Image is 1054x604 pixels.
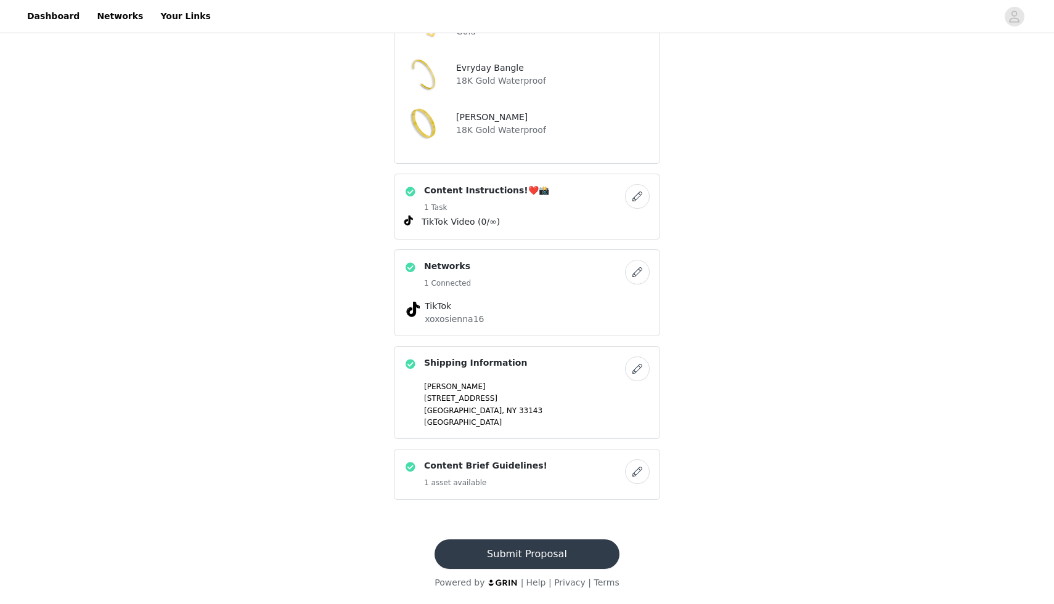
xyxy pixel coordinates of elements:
[594,578,619,587] a: Terms
[456,74,546,87] p: 18K Gold Waterproof
[526,578,546,587] a: Help
[394,346,660,439] div: Shipping Information
[425,313,629,326] p: xoxosienna16
[456,111,546,124] h4: [PERSON_NAME]
[424,356,527,369] h4: Shipping Information
[549,578,552,587] span: |
[554,578,586,587] a: Privacy
[435,578,484,587] span: Powered by
[394,449,660,500] div: Content Brief Guidelines!
[456,62,546,74] h4: Evryday Bangle
[422,215,500,228] span: TikTok Video (0/∞)
[404,55,444,94] img: Evryday Bangle
[507,406,517,415] span: NY
[424,381,650,392] p: [PERSON_NAME]
[488,579,518,587] img: logo
[404,104,444,143] img: Rosalia Bangle
[20,2,87,30] a: Dashboard
[424,406,504,415] span: [GEOGRAPHIC_DATA],
[424,417,650,428] p: [GEOGRAPHIC_DATA]
[456,124,546,137] p: 18K Gold Waterproof
[424,459,547,472] h4: Content Brief Guidelines!
[588,578,591,587] span: |
[424,393,650,404] p: [STREET_ADDRESS]
[424,278,471,289] h5: 1 Connected
[521,578,524,587] span: |
[435,539,619,569] button: Submit Proposal
[424,184,549,197] h4: Content Instructions!❤️📸
[424,202,549,213] h5: 1 Task
[425,300,629,313] h4: TikTok
[519,406,542,415] span: 33143
[89,2,150,30] a: Networks
[153,2,218,30] a: Your Links
[424,260,471,273] h4: Networks
[1008,7,1020,26] div: avatar
[424,477,547,488] h5: 1 asset available
[394,174,660,240] div: Content Instructions!❤️📸
[394,249,660,336] div: Networks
